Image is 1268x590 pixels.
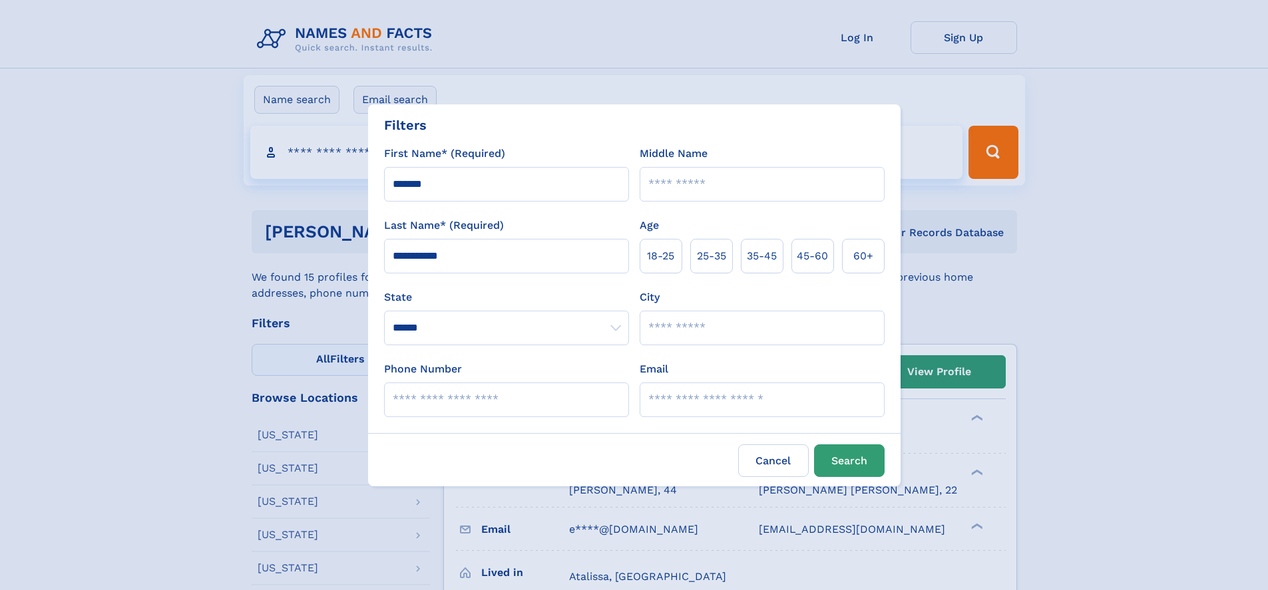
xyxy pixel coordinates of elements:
[384,115,427,135] div: Filters
[640,361,668,377] label: Email
[797,248,828,264] span: 45‑60
[647,248,674,264] span: 18‑25
[738,444,809,477] label: Cancel
[384,289,629,305] label: State
[640,146,708,162] label: Middle Name
[747,248,777,264] span: 35‑45
[384,146,505,162] label: First Name* (Required)
[697,248,726,264] span: 25‑35
[853,248,873,264] span: 60+
[640,289,660,305] label: City
[814,444,885,477] button: Search
[384,218,504,233] label: Last Name* (Required)
[640,218,659,233] label: Age
[384,361,462,377] label: Phone Number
